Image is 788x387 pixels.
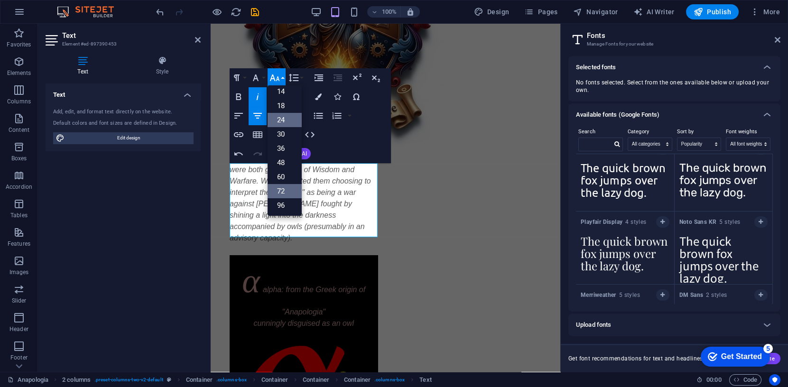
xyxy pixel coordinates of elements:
[31,238,49,276] span: α
[155,7,166,18] i: Undo: Change text (Ctrl+Z)
[249,87,267,106] button: Italic (⌘I)
[675,303,773,355] textarea: The quick brown fox jumps over the lazy dog.
[568,103,780,126] div: Available fonts (Google Fonts)
[268,85,302,216] div: Font Size
[261,374,288,386] span: Click to select. Double-click to edit
[8,374,48,386] a: Click to cancel selection. Double-click to open Pages
[578,126,623,138] label: Search
[406,8,415,16] i: On resize automatically adjust zoom level to fit chosen device.
[62,374,432,386] nav: breadcrumb
[268,156,302,170] a: 48
[11,155,27,162] p: Boxes
[346,106,353,125] button: Ordered List
[470,4,513,19] div: Design (Ctrl+Alt+Y)
[7,41,31,48] p: Favorites
[55,6,126,18] img: Editor Logo
[301,125,319,144] button: HTML
[268,113,302,127] a: 24
[249,144,267,163] button: Redo (⌘⇧Z)
[62,31,201,40] h2: Text
[381,6,397,18] h6: 100%
[53,108,193,116] div: Add, edit, and format text directly on the website.
[250,7,260,18] i: Save (Ctrl+S)
[733,374,757,386] span: Code
[9,126,29,134] p: Content
[230,144,248,163] button: Undo (⌘Z)
[367,68,385,87] button: Subscript
[9,325,28,333] p: Header
[524,7,557,17] span: Pages
[230,106,248,125] button: Align Left
[12,297,27,304] p: Slider
[9,268,29,276] p: Images
[211,6,222,18] button: Click here to leave preview mode and continue editing
[268,141,302,156] a: 36
[694,7,731,17] span: Publish
[62,374,91,386] span: Click to select. Double-click to edit
[46,83,201,101] h4: Text
[268,84,302,99] a: 14
[677,126,722,138] label: Sort by
[713,376,714,383] span: :
[302,151,307,157] span: AI
[328,106,346,125] button: Ordered List
[576,157,674,209] textarea: The quick brown fox jumps over the lazy dog.
[7,69,31,77] p: Elements
[344,374,371,386] span: Click to select. Double-click to edit
[287,68,305,87] button: Line Height
[231,7,241,18] i: Reload page
[630,4,678,19] button: AI Writer
[31,262,71,270] span: alpha
[769,374,780,386] button: Usercentrics
[230,125,248,144] button: Insert Link
[679,292,706,298] strong: DM Sans
[587,31,780,40] h2: Fonts
[576,109,659,120] h6: Available fonts (Google Fonts)
[268,99,302,113] a: 18
[573,7,618,17] span: Navigator
[569,4,622,19] button: Navigator
[309,87,327,106] button: Colors
[6,183,32,191] p: Accordion
[186,374,213,386] span: Click to select. Double-click to edit
[581,292,619,298] strong: Merriweather
[576,79,773,94] span: No fonts selected. Select from the ones available below or upload your own.
[374,374,405,386] span: . columns-box
[230,6,241,18] button: reload
[633,7,675,17] span: AI Writer
[249,125,267,144] button: Insert Table
[576,230,674,282] textarea: The quick brown fox jumps over the lazy dog.
[679,218,741,226] span: 5 styles
[348,68,366,87] button: Superscript
[750,7,780,17] span: More
[679,219,720,225] strong: Noto Sans KR
[581,219,625,225] strong: Playfair Display
[347,87,365,106] button: Special Characters
[46,56,124,76] h4: Text
[53,120,193,128] div: Default colors and font sizes are defined in Design.
[587,40,761,48] h3: Manage Fonts for your website
[70,2,80,11] div: 5
[729,374,761,386] button: Code
[576,303,674,355] textarea: The quick brown fox jumps over the lazy dog.
[8,240,30,248] p: Features
[268,170,302,184] a: 60
[53,132,193,144] button: Edit design
[7,98,31,105] p: Columns
[62,40,182,48] h3: Element #ed-897390453
[249,6,260,18] button: save
[746,4,784,19] button: More
[470,4,513,19] button: Design
[367,6,401,18] button: 100%
[576,319,611,331] h6: Upload fonts
[328,87,346,106] button: Icons
[568,56,780,79] div: Selected fonts
[568,355,705,362] span: Get font recommendations for text and headlines.
[216,374,247,386] span: . columns-box
[309,106,327,125] button: Unordered List
[706,374,721,386] span: 00 00
[268,68,286,87] button: Font Size
[230,87,248,106] button: Bold (⌘B)
[268,198,302,212] a: 96
[71,262,155,292] span: : from the Greek origin of "Anapologia"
